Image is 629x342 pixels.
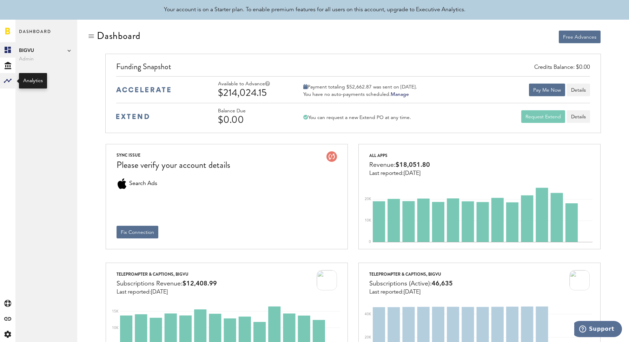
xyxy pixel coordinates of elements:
text: 0 [369,240,371,244]
span: [DATE] [404,171,421,176]
iframe: Opens a widget where you can find more information [574,321,622,338]
div: Subscriptions Revenue: [117,278,217,289]
div: Available to Advance [218,81,285,87]
img: accelerate-medium-blue-logo.svg [116,87,171,92]
div: Dashboard [97,30,140,41]
button: Free Advances [559,31,601,43]
span: Search Ads [129,178,157,189]
text: 20K [365,336,371,339]
text: 40K [365,313,371,316]
img: 100x100bb_AE1fvqQ.jpg [569,270,590,290]
div: Credits Balance: $0.00 [534,64,590,72]
span: [DATE] [151,289,168,295]
img: 100x100bb_AE1fvqQ.jpg [317,270,337,290]
text: 20K [365,197,371,201]
span: $18,051.80 [396,162,430,168]
div: SYNC ISSUE [117,151,230,159]
div: You can request a new Extend PO at any time. [303,114,411,121]
button: Details [567,84,590,96]
button: Fix Connection [117,226,158,238]
div: Your account is on a Starter plan. To enable premium features for all users on this account, upgr... [164,6,465,14]
div: Please verify your account details [117,159,230,171]
div: $0.00 [218,114,285,125]
div: Analytics [23,77,43,84]
div: You have no auto-payments scheduled. [303,91,417,98]
text: 10K [365,219,371,222]
div: Search Ads [117,178,127,189]
div: Last reported: [117,289,217,295]
button: Request Extend [521,110,565,123]
a: Manage [391,92,409,97]
span: BIGVU [19,46,74,55]
img: extend-medium-blue-logo.svg [116,114,149,119]
button: Pay Me Now [529,84,565,96]
span: [DATE] [404,289,421,295]
div: Payment totaling $52,662.87 was sent on [DATE]. [303,84,417,90]
div: Teleprompter & Captions, BIGVU [369,270,453,278]
a: Details [567,110,590,123]
img: account-issue.svg [326,151,337,162]
span: $12,408.99 [183,281,217,287]
div: All apps [369,151,430,160]
div: Last reported: [369,170,430,177]
text: 15K [112,310,119,313]
div: Funding Snapshot [116,61,590,76]
span: Dashboard [19,27,51,42]
text: 10K [112,326,119,330]
div: Balance Due [218,108,285,114]
div: Subscriptions (Active): [369,278,453,289]
div: Teleprompter & Captions, BIGVU [117,270,217,278]
span: 46,635 [432,281,453,287]
div: $214,024.15 [218,87,285,98]
div: Last reported: [369,289,453,295]
span: Admin [19,55,74,63]
div: Revenue: [369,160,430,170]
